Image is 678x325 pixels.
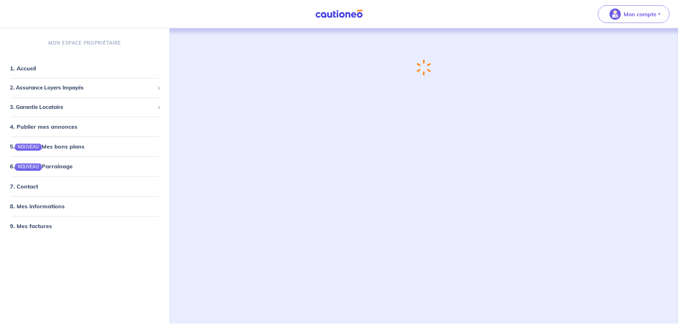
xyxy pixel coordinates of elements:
[609,8,621,20] img: illu_account_valid_menu.svg
[3,219,167,233] div: 9. Mes factures
[3,61,167,75] div: 1. Accueil
[313,10,365,18] img: Cautioneo
[598,5,670,23] button: illu_account_valid_menu.svgMon compte
[3,139,167,153] div: 5.NOUVEAUMes bons plans
[48,40,121,46] p: MON ESPACE PROPRIÉTAIRE
[3,199,167,213] div: 8. Mes informations
[10,123,77,130] a: 4. Publier mes annonces
[10,143,84,150] a: 5.NOUVEAUMes bons plans
[10,103,154,111] span: 3. Garantie Locataire
[3,179,167,193] div: 7. Contact
[10,163,73,170] a: 6.NOUVEAUParrainage
[10,202,65,209] a: 8. Mes informations
[10,182,38,190] a: 7. Contact
[10,222,52,229] a: 9. Mes factures
[417,59,431,76] img: loading-spinner
[3,159,167,173] div: 6.NOUVEAUParrainage
[3,120,167,134] div: 4. Publier mes annonces
[10,84,154,92] span: 2. Assurance Loyers Impayés
[3,100,167,114] div: 3. Garantie Locataire
[10,65,36,72] a: 1. Accueil
[3,81,167,95] div: 2. Assurance Loyers Impayés
[624,10,656,18] p: Mon compte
